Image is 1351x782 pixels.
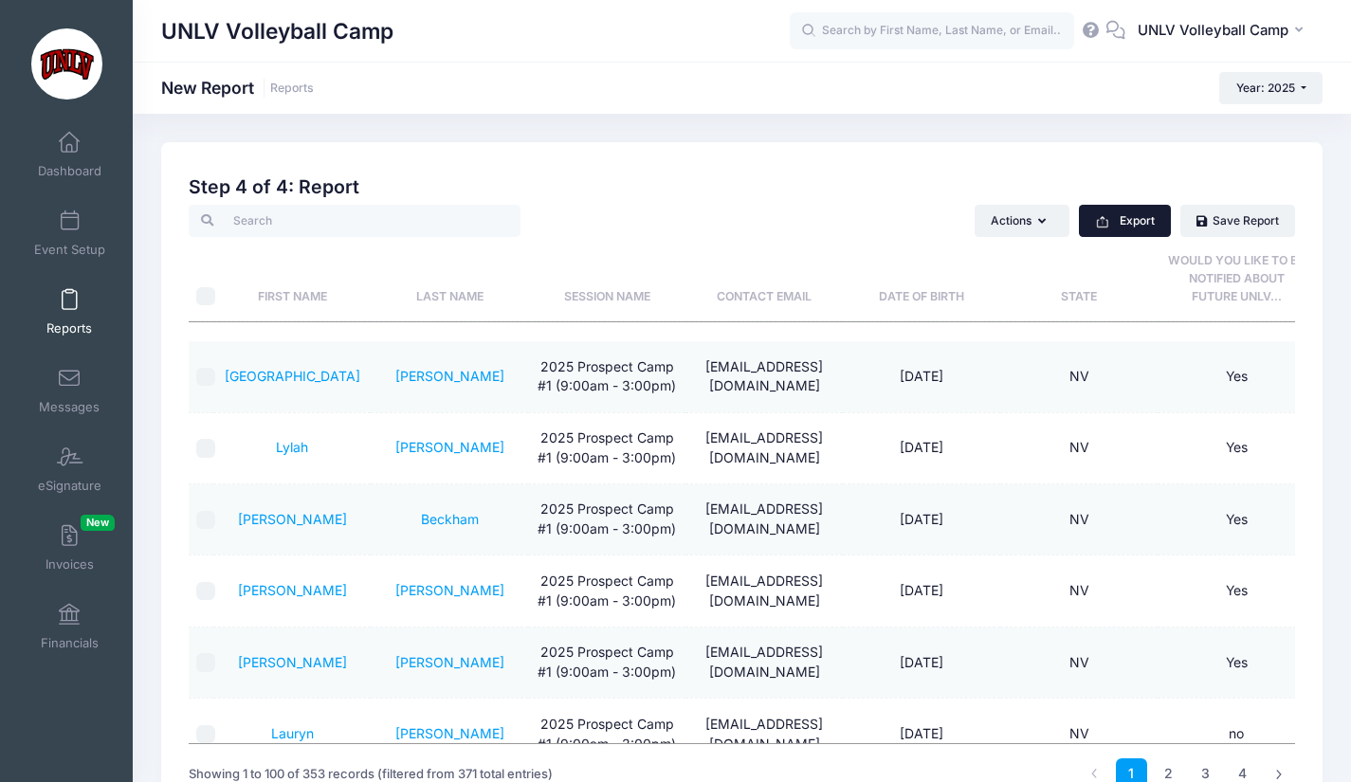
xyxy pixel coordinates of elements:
[528,627,685,699] td: 2025 Prospect Camp #1 (9:00am - 3:00pm)
[975,205,1069,237] button: Actions
[25,279,115,345] a: Reports
[790,12,1074,50] input: Search by First Name, Last Name, or Email...
[1236,81,1295,95] span: Year: 2025
[528,341,685,412] td: 2025 Prospect Camp #1 (9:00am - 3:00pm)
[685,237,843,321] th: Contact Email: activate to sort column ascending
[39,399,100,415] span: Messages
[25,121,115,188] a: Dashboard
[685,413,843,484] td: [EMAIL_ADDRESS][DOMAIN_NAME]
[528,699,685,770] td: 2025 Prospect Camp #1 (9:00am - 3:00pm)
[900,582,943,598] span: [DATE]
[528,484,685,555] td: 2025 Prospect Camp #1 (9:00am - 3:00pm)
[81,515,115,531] span: New
[270,82,314,96] a: Reports
[161,9,393,53] h1: UNLV Volleyball Camp
[46,320,92,336] span: Reports
[1158,413,1315,484] td: Yes
[685,555,843,627] td: [EMAIL_ADDRESS][DOMAIN_NAME]
[25,436,115,502] a: eSignature
[900,368,943,384] span: [DATE]
[1000,237,1158,321] th: State: activate to sort column ascending
[371,237,528,321] th: Last Name: activate to sort column ascending
[395,725,504,741] a: [PERSON_NAME]
[900,439,943,455] span: [DATE]
[1000,341,1158,412] td: NV
[38,163,101,179] span: Dashboard
[1079,205,1171,237] button: Export
[685,484,843,555] td: [EMAIL_ADDRESS][DOMAIN_NAME]
[395,582,504,598] a: [PERSON_NAME]
[395,368,504,384] a: [PERSON_NAME]
[1158,555,1315,627] td: Yes
[843,237,1000,321] th: Date of Birth: activate to sort column ascending
[1000,555,1158,627] td: NV
[238,654,347,670] a: [PERSON_NAME]
[25,515,115,581] a: InvoicesNew
[31,28,102,100] img: UNLV Volleyball Camp
[395,654,504,670] a: [PERSON_NAME]
[1168,253,1305,302] span: Would you like to be notified about future UNLV Volleyball Camps, Events & Matches?
[1158,237,1315,321] th: Would you like to be notified about future UNLV...: activate to sort column ascending
[1158,484,1315,555] td: Yes
[1219,72,1323,104] button: Year: 2025
[189,205,520,237] input: Search
[225,368,360,384] a: [GEOGRAPHIC_DATA]
[1125,9,1323,53] button: UNLV Volleyball Camp
[685,699,843,770] td: [EMAIL_ADDRESS][DOMAIN_NAME]
[38,478,101,494] span: eSignature
[25,357,115,424] a: Messages
[421,511,479,527] a: Beckham
[1158,341,1315,412] td: Yes
[25,200,115,266] a: Event Setup
[41,635,99,651] span: Financials
[1000,484,1158,555] td: NV
[1138,20,1288,41] span: UNLV Volleyball Camp
[189,176,1295,198] h2: Step 4 of 4: Report
[46,556,94,573] span: Invoices
[528,555,685,627] td: 2025 Prospect Camp #1 (9:00am - 3:00pm)
[238,582,347,598] a: [PERSON_NAME]
[900,725,943,741] span: [DATE]
[271,725,314,741] a: Lauryn
[238,511,347,527] a: [PERSON_NAME]
[685,341,843,412] td: [EMAIL_ADDRESS][DOMAIN_NAME]
[213,237,371,321] th: First Name: activate to sort column ascending
[276,439,308,455] a: Lylah
[528,237,685,321] th: Session Name: activate to sort column ascending
[1158,627,1315,699] td: Yes
[1000,699,1158,770] td: NV
[900,654,943,670] span: [DATE]
[161,78,314,98] h1: New Report
[395,439,504,455] a: [PERSON_NAME]
[900,511,943,527] span: [DATE]
[34,242,105,258] span: Event Setup
[528,413,685,484] td: 2025 Prospect Camp #1 (9:00am - 3:00pm)
[685,627,843,699] td: [EMAIL_ADDRESS][DOMAIN_NAME]
[1000,413,1158,484] td: NV
[25,593,115,660] a: Financials
[1000,627,1158,699] td: NV
[1158,699,1315,770] td: no
[1180,205,1295,237] a: Save Report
